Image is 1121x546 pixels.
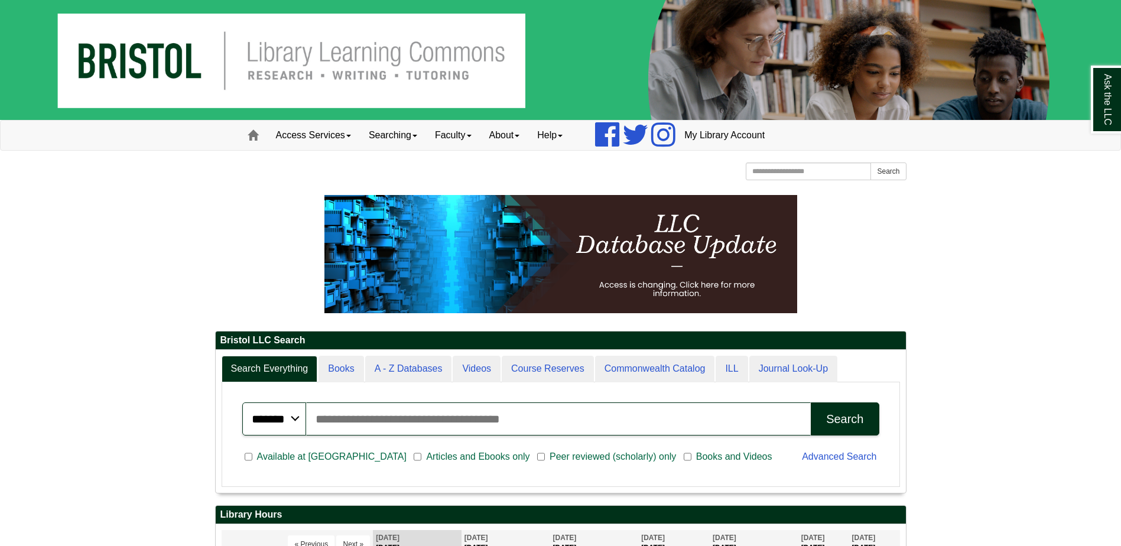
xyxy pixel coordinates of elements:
[716,356,748,382] a: ILL
[267,121,360,150] a: Access Services
[222,356,318,382] a: Search Everything
[252,450,411,464] span: Available at [GEOGRAPHIC_DATA]
[245,451,252,462] input: Available at [GEOGRAPHIC_DATA]
[376,534,399,542] span: [DATE]
[421,450,534,464] span: Articles and Ebooks only
[365,356,452,382] a: A - Z Databases
[545,450,681,464] span: Peer reviewed (scholarly) only
[319,356,363,382] a: Books
[852,534,876,542] span: [DATE]
[802,451,876,461] a: Advanced Search
[749,356,837,382] a: Journal Look-Up
[537,451,545,462] input: Peer reviewed (scholarly) only
[480,121,529,150] a: About
[453,356,501,382] a: Videos
[360,121,426,150] a: Searching
[528,121,571,150] a: Help
[414,451,421,462] input: Articles and Ebooks only
[801,534,825,542] span: [DATE]
[553,534,576,542] span: [DATE]
[324,195,797,313] img: HTML tutorial
[216,331,906,350] h2: Bristol LLC Search
[826,412,863,426] div: Search
[811,402,879,435] button: Search
[870,162,906,180] button: Search
[641,534,665,542] span: [DATE]
[675,121,774,150] a: My Library Account
[691,450,777,464] span: Books and Videos
[216,506,906,524] h2: Library Hours
[595,356,715,382] a: Commonwealth Catalog
[684,451,691,462] input: Books and Videos
[713,534,736,542] span: [DATE]
[426,121,480,150] a: Faculty
[464,534,488,542] span: [DATE]
[502,356,594,382] a: Course Reserves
